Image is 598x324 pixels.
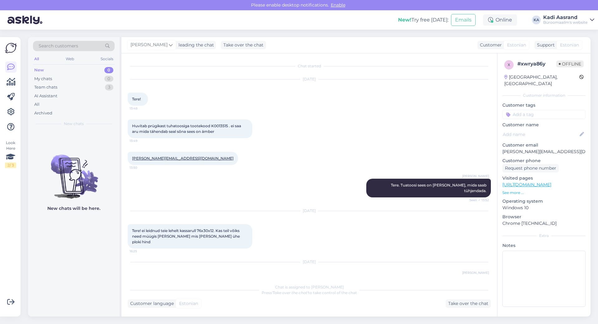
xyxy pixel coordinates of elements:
div: AI Assistant [34,93,57,99]
i: 'Take over the chat' [272,290,308,295]
p: Customer name [502,122,586,128]
div: Take over the chat [221,41,266,49]
div: [DATE] [128,259,491,265]
div: 0 [104,76,113,82]
div: Support [534,42,555,48]
p: [PERSON_NAME][EMAIL_ADDRESS][DOMAIN_NAME] [502,148,586,155]
span: Huvitab prügikast tuhatoosiga tootekood K0013515 . ei saa aru mida tähendab seal sõna sees on ämber [132,123,242,134]
p: Windows 10 [502,205,586,211]
div: Customer language [128,300,174,307]
span: Tere. Tuatoosi sees on [PERSON_NAME], mida saab tühjendada. [391,183,487,193]
div: Request phone number [502,164,559,172]
span: Estonian [560,42,579,48]
div: Try free [DATE]: [398,16,448,24]
div: Chat started [128,63,491,69]
span: Tere! ei leidnud teie lehelt kassarull 76x30x12. Kas teil võiks need müügis [PERSON_NAME] mis [PE... [132,228,241,244]
div: Kadi Aasrand [543,15,587,20]
button: Emails [451,14,476,26]
span: 13:50 [130,165,153,170]
p: Customer email [502,142,586,148]
div: Customer [477,42,502,48]
span: Press to take control of the chat [262,290,357,295]
span: [PERSON_NAME] [462,270,489,275]
p: Customer phone [502,157,586,164]
div: Take over the chat [446,299,491,308]
div: Socials [99,55,115,63]
div: leading the chat [176,42,214,48]
img: Askly Logo [5,42,17,54]
div: All [33,55,40,63]
p: Notes [502,242,586,249]
div: All [34,101,40,108]
div: Web [64,55,75,63]
div: KA [532,16,541,24]
b: New! [398,17,411,23]
span: [PERSON_NAME] [462,174,489,178]
img: No chats [28,143,120,200]
div: Customer information [502,93,586,98]
p: Customer tags [502,102,586,109]
a: Kadi AasrandBüroomaailm's website [543,15,594,25]
span: Enable [329,2,347,8]
p: See more ... [502,190,586,196]
div: Archived [34,110,52,116]
div: Look Here [5,140,16,168]
a: [PERSON_NAME][EMAIL_ADDRESS][DOMAIN_NAME] [132,156,234,161]
div: 0 [104,67,113,73]
span: Tere! [132,97,141,101]
div: [GEOGRAPHIC_DATA], [GEOGRAPHIC_DATA] [504,74,579,87]
span: [PERSON_NAME] [131,41,168,48]
div: 3 [105,84,113,90]
div: [DATE] [128,208,491,214]
div: [DATE] [128,76,491,82]
span: Chat is assigned to [PERSON_NAME] [275,285,344,289]
a: [URL][DOMAIN_NAME] [502,182,551,187]
p: Visited pages [502,175,586,181]
p: Chrome [TECHNICAL_ID] [502,220,586,227]
span: Search customers [39,43,78,49]
input: Add name [503,131,578,138]
span: Estonian [507,42,526,48]
span: Seen ✓ 13:52 [466,198,489,202]
p: Browser [502,214,586,220]
span: Offline [556,60,584,67]
p: Operating system [502,198,586,205]
span: x [508,62,510,67]
span: New chats [64,121,84,127]
div: New [34,67,44,73]
div: # xwrya86y [517,60,556,68]
input: Add a tag [502,110,586,119]
div: Büroomaailm's website [543,20,587,25]
div: Extra [502,233,586,239]
div: My chats [34,76,52,82]
div: Online [483,14,517,26]
div: Team chats [34,84,57,90]
span: 16:25 [130,249,153,254]
div: 2 / 3 [5,162,16,168]
p: New chats will be here. [47,205,100,212]
span: Estonian [179,300,198,307]
span: 13:49 [130,138,153,143]
span: 13:48 [130,106,153,111]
